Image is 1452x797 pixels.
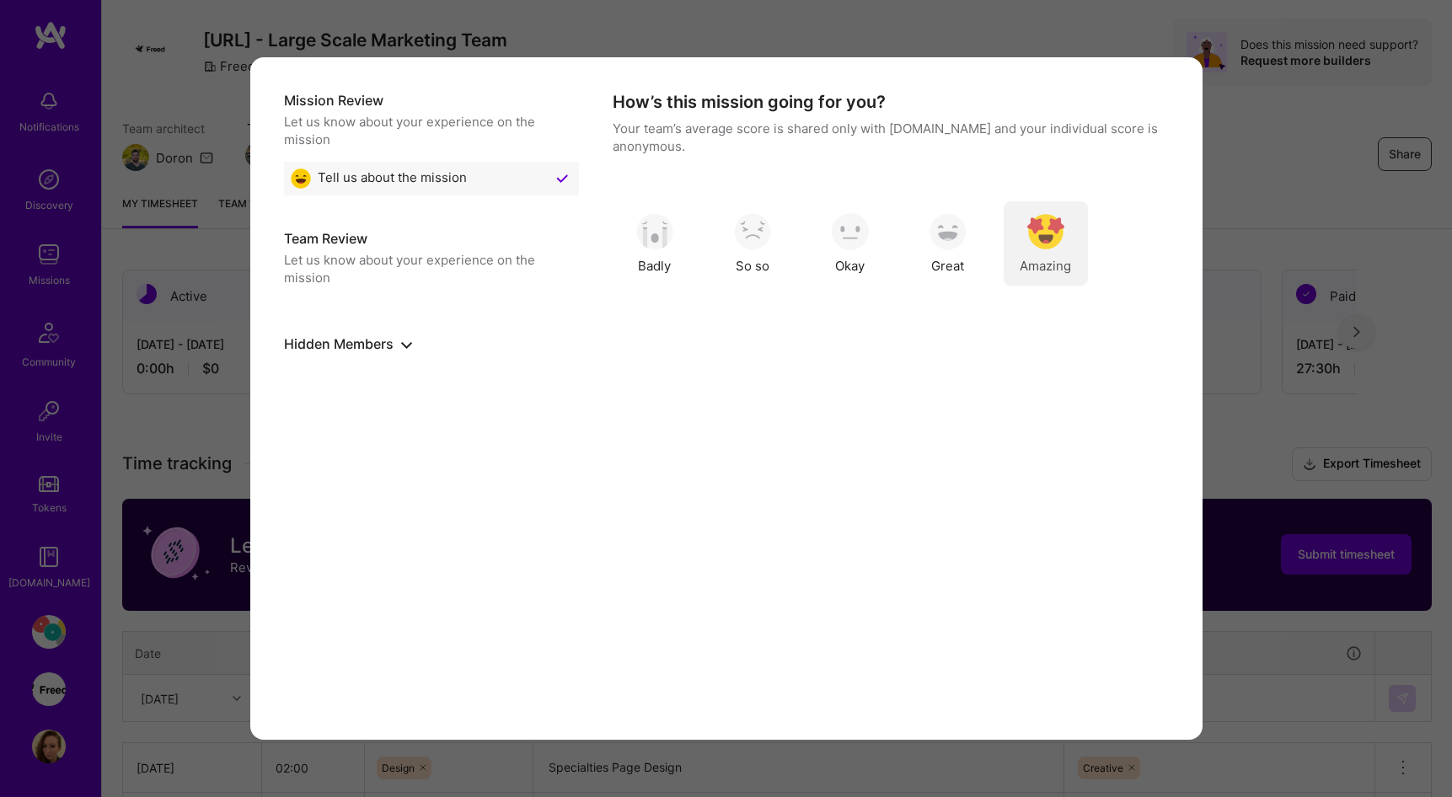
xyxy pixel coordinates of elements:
[613,120,1169,155] p: Your team’s average score is shared only with [DOMAIN_NAME] and your individual score is anonymous.
[284,91,579,110] h5: Mission Review
[832,213,869,250] img: soso
[291,168,311,189] img: Great emoji
[930,213,967,250] img: soso
[397,334,417,354] button: show or hide hidden members
[1020,257,1071,275] span: Amazing
[284,229,579,248] h5: Team Review
[284,334,579,354] h5: Hidden Members
[401,340,412,350] i: icon ArrowDownBlack
[284,251,579,286] div: Let us know about your experience on the mission
[638,257,671,275] span: Badly
[284,113,579,148] div: Let us know about your experience on the mission
[636,213,673,250] img: soso
[835,257,865,275] span: Okay
[1027,213,1064,250] img: soso
[736,257,769,275] span: So so
[734,213,771,250] img: soso
[552,168,572,189] img: Checkmark
[318,168,467,189] span: Tell us about the mission
[931,257,964,275] span: Great
[250,57,1203,740] div: modal
[613,91,886,113] h4: How’s this mission going for you?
